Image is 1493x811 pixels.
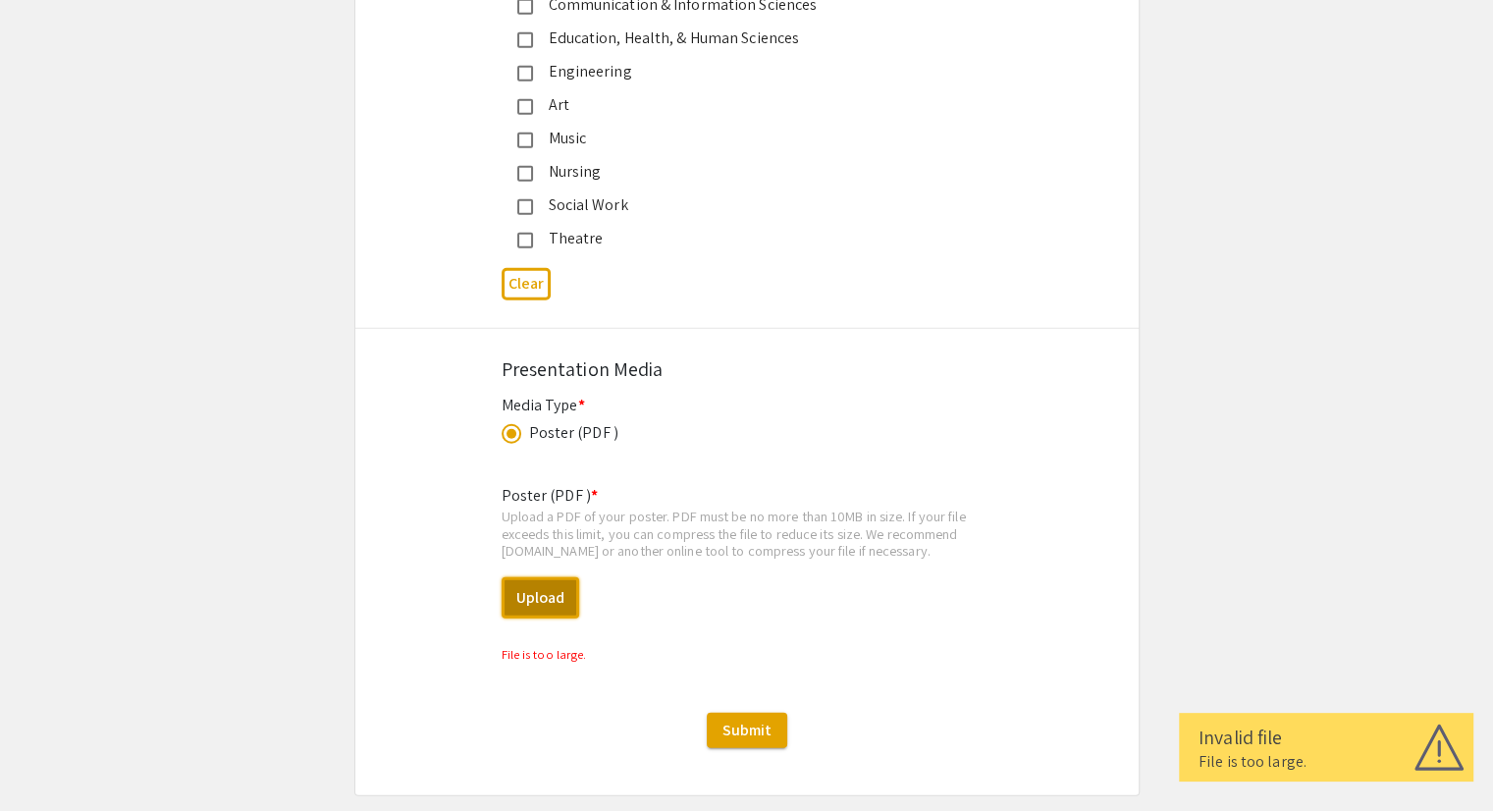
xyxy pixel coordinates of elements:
div: Theatre [533,227,945,250]
div: Music [533,127,945,150]
div: Social Work [533,193,945,217]
div: Art [533,93,945,117]
div: Engineering [533,60,945,83]
div: Presentation Media [502,354,992,384]
mat-label: Media Type [502,395,585,415]
div: Upload a PDF of your poster. PDF must be no more than 10MB in size. If your file exceeds this lim... [502,508,992,560]
div: Nursing [533,160,945,184]
div: Poster (PDF ) [529,421,618,445]
div: Invalid file [1199,723,1454,752]
mat-label: Poster (PDF ) [502,485,598,506]
button: Clear [502,268,551,300]
div: Education, Health, & Human Sciences [533,27,945,50]
div: File is too large. [1199,752,1454,772]
iframe: Chat [15,723,83,796]
button: Submit [707,713,787,748]
span: Submit [722,720,772,740]
small: File is too large. [502,646,587,663]
button: Upload [502,577,579,619]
